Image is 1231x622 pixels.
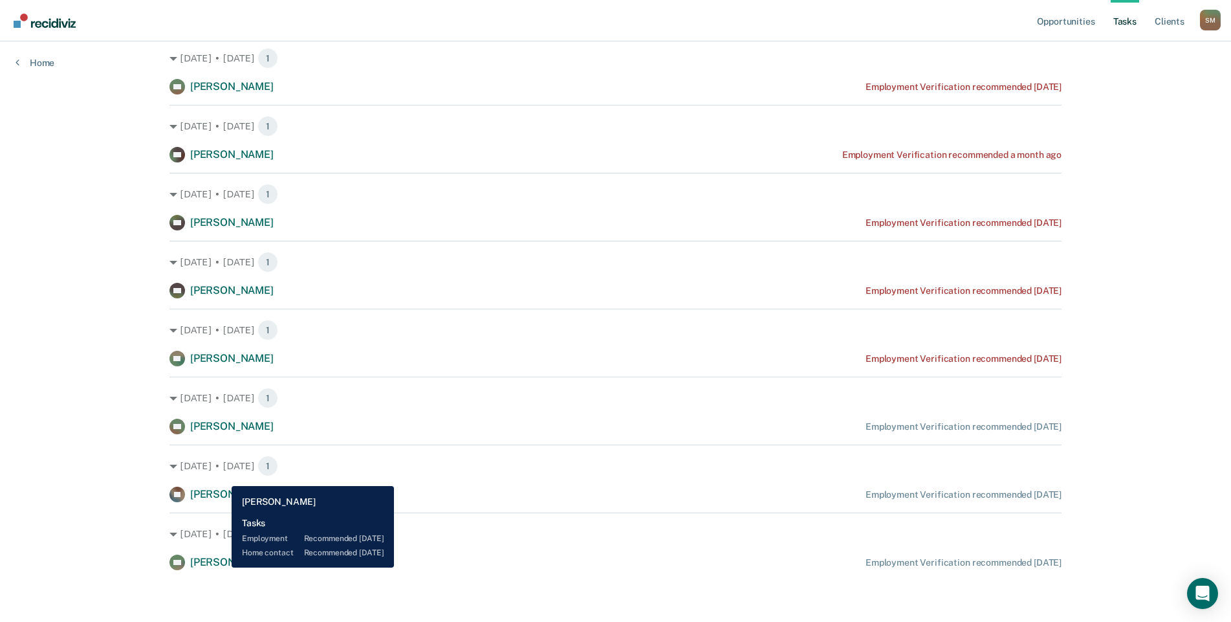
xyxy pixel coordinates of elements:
a: Home [16,57,54,69]
div: [DATE] • [DATE] 1 [169,116,1062,137]
span: 1 [257,184,278,205]
span: 1 [257,116,278,137]
div: Open Intercom Messenger [1187,578,1218,609]
div: Employment Verification recommended [DATE] [866,421,1062,432]
span: [PERSON_NAME] [190,284,274,296]
button: Profile dropdown button [1200,10,1221,30]
div: [DATE] • [DATE] 1 [169,252,1062,272]
span: 1 [257,320,278,340]
span: [PERSON_NAME] [190,352,274,364]
span: [PERSON_NAME] [190,216,274,228]
div: [DATE] • [DATE] 1 [169,320,1062,340]
div: [DATE] • [DATE] 1 [169,456,1062,476]
div: Employment Verification recommended [DATE] [866,217,1062,228]
span: 1 [257,388,278,408]
span: 1 [257,48,278,69]
div: Employment Verification recommended [DATE] [866,557,1062,568]
div: Employment Verification recommended [DATE] [866,285,1062,296]
div: [DATE] • [DATE] 1 [169,184,1062,205]
span: [PERSON_NAME] [190,420,274,432]
span: [PERSON_NAME] [190,556,274,568]
div: [DATE] • [DATE] 1 [169,388,1062,408]
span: 1 [257,252,278,272]
img: Recidiviz [14,14,76,28]
div: Employment Verification recommended a month ago [842,150,1062,161]
div: Employment Verification recommended [DATE] [866,82,1062,93]
div: [DATE] • [DATE] 1 [169,48,1062,69]
span: [PERSON_NAME] [190,148,274,161]
div: Employment Verification recommended [DATE] [866,353,1062,364]
div: [DATE] • [DATE] 1 [169,524,1062,544]
span: [PERSON_NAME] [190,488,274,500]
div: Employment Verification recommended [DATE] [866,489,1062,500]
span: 1 [257,456,278,476]
div: S M [1200,10,1221,30]
span: [PERSON_NAME] [190,80,274,93]
span: 1 [257,524,278,544]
